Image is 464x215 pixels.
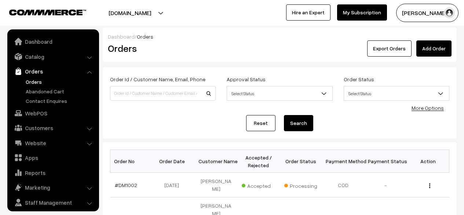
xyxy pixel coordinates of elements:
img: Menu [429,183,430,188]
a: Contact Enquires [24,97,96,105]
span: Processing [284,180,321,190]
span: Select Status [344,87,449,100]
th: Order Status [280,150,322,173]
button: [PERSON_NAME] [396,4,458,22]
th: Payment Method [322,150,365,173]
label: Approval Status [227,75,266,83]
span: Select Status [344,86,449,101]
button: [DOMAIN_NAME] [83,4,177,22]
button: Search [284,115,313,131]
img: COMMMERCE [9,10,86,15]
a: Orders [9,65,96,78]
td: [PERSON_NAME] [195,173,238,197]
a: Reset [246,115,275,131]
th: Accepted / Rejected [237,150,280,173]
span: Orders [137,33,153,40]
a: Reports [9,166,96,179]
a: COMMMERCE [9,7,73,16]
a: Website [9,136,96,150]
a: Dashboard [108,33,135,40]
span: Accepted [242,180,278,190]
a: Catalog [9,50,96,63]
div: / [108,33,452,40]
a: More Options [412,105,444,111]
a: Hire an Expert [286,4,330,21]
a: Customers [9,121,96,135]
label: Order Status [344,75,374,83]
a: Dashboard [9,35,96,48]
span: Select Status [227,87,332,100]
a: Staff Management [9,196,96,209]
th: Order No [110,150,153,173]
th: Customer Name [195,150,238,173]
td: COD [322,173,365,197]
a: My Subscription [337,4,387,21]
label: Order Id / Customer Name, Email, Phone [110,75,205,83]
th: Order Date [153,150,195,173]
h2: Orders [108,43,215,54]
a: Add Order [416,40,452,57]
a: Orders [24,78,96,86]
td: [DATE] [153,173,195,197]
span: Select Status [227,86,332,101]
input: Order Id / Customer Name / Customer Email / Customer Phone [110,86,216,101]
a: Apps [9,151,96,164]
button: Export Orders [367,40,412,57]
th: Payment Status [365,150,407,173]
img: user [444,7,455,18]
a: Abandoned Cart [24,87,96,95]
th: Action [407,150,449,173]
a: WebPOS [9,107,96,120]
td: - [365,173,407,197]
a: #DM1002 [115,182,137,188]
a: Marketing [9,181,96,194]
